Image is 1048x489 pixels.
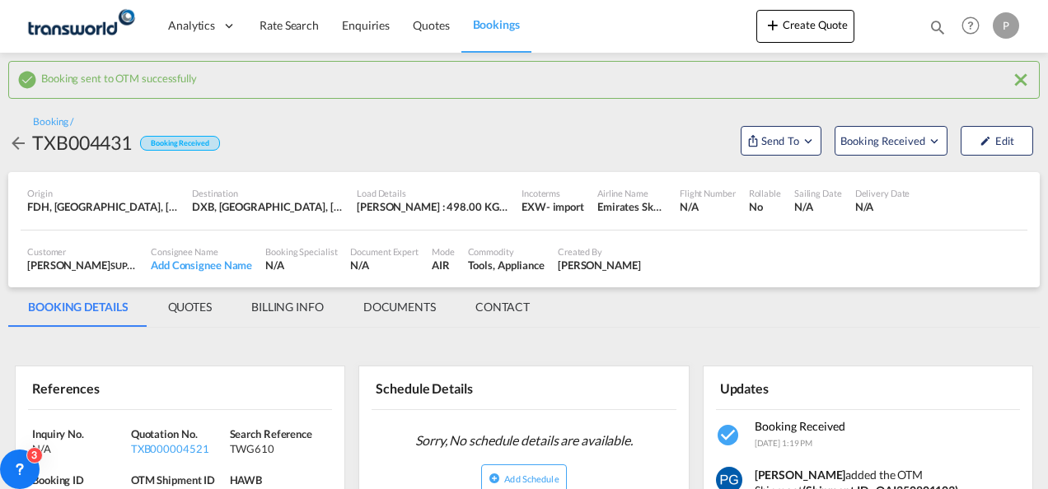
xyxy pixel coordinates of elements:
div: Booking Received [140,136,219,151]
span: Rate Search [260,18,319,32]
div: icon-magnify [929,18,947,43]
md-tab-item: QUOTES [148,287,232,327]
div: Delivery Date [855,187,910,199]
md-tab-item: BOOKING DETAILS [8,287,148,327]
div: N/A [855,199,910,214]
md-icon: icon-checkbox-marked-circle [17,70,37,90]
strong: [PERSON_NAME] [755,468,846,482]
span: OTM Shipment ID [131,473,216,487]
div: Airline Name [597,187,667,199]
span: Booking Received [755,419,845,433]
span: Search Reference [230,427,312,440]
div: FDH, Friedrichshafen, Friedrichshafen, Germany, Western Europe, Europe [27,199,179,214]
div: - import [546,199,584,214]
div: TXB004431 [32,129,132,156]
div: Rollable [749,187,781,199]
span: [DATE] 1:19 PM [755,438,813,448]
md-tab-item: BILLING INFO [232,287,344,327]
span: Help [957,12,985,40]
md-icon: icon-plus-circle [489,473,500,484]
span: Enquiries [342,18,390,32]
div: EXW [522,199,546,214]
div: References [28,373,177,402]
span: Inquiry No. [32,427,84,440]
div: N/A [32,441,127,456]
span: Send To [760,133,801,149]
div: DXB, Dubai International, Dubai, United Arab Emirates, Middle East, Middle East [192,199,344,214]
div: [PERSON_NAME] [27,258,138,272]
div: Origin [27,187,179,199]
div: Booking / [33,115,73,129]
div: [PERSON_NAME] : 498.00 KG | Volumetric Wt : 498.00 KG | Chargeable Wt : 498.00 KG [357,199,508,214]
div: Help [957,12,993,41]
div: Commodity [468,245,545,258]
div: Consignee Name [151,245,252,258]
button: Open demo menu [835,126,947,156]
span: Booking ID [32,473,84,487]
span: Booking sent to OTM successfully [41,68,197,85]
div: Document Expert [350,245,419,258]
div: P [993,12,1019,39]
div: Tools, Appliance [468,258,545,272]
span: Sorry, No schedule details are available. [409,425,639,456]
md-icon: icon-plus 400-fg [763,15,783,35]
div: TXB000004521 [131,441,226,456]
div: Add Consignee Name [151,258,252,272]
button: icon-pencilEdit [961,126,1033,156]
span: Quotes [413,18,449,32]
md-icon: icon-magnify [929,18,947,36]
div: Load Details [357,187,508,199]
div: Flight Number [680,187,736,199]
div: N/A [680,199,736,214]
div: Mode [432,245,455,258]
span: Quotation No. [131,427,198,440]
span: Booking Received [840,133,927,149]
div: Emirates SkyCargo [597,199,667,214]
md-tab-item: DOCUMENTS [344,287,456,327]
div: Customer [27,245,138,258]
div: Pradhesh Gautham [558,258,641,272]
div: N/A [350,258,419,272]
div: Incoterms [522,187,584,199]
span: HAWB [230,473,263,487]
div: N/A [265,258,337,272]
button: icon-plus 400-fgCreate Quote [756,10,854,43]
div: icon-arrow-left [8,129,32,156]
div: Booking Specialist [265,245,337,258]
div: Sailing Date [794,187,842,199]
div: Updates [716,373,865,402]
span: Add Schedule [504,473,559,484]
div: N/A [794,199,842,214]
div: AIR [432,258,455,272]
span: SUPER TECHNICAL FZCO [110,258,213,272]
div: Destination [192,187,344,199]
span: Bookings [473,17,520,31]
img: f753ae806dec11f0841701cdfdf085c0.png [25,7,136,44]
md-pagination-wrapper: Use the left and right arrow keys to navigate between tabs [8,287,550,327]
md-tab-item: CONTACT [456,287,550,327]
md-icon: icon-close [1011,70,1031,90]
div: Schedule Details [372,373,521,402]
div: TWG610 [230,441,325,456]
md-icon: icon-pencil [980,135,991,147]
div: No [749,199,781,214]
span: Analytics [168,17,215,34]
md-icon: icon-checkbox-marked-circle [716,422,742,449]
button: Open demo menu [741,126,821,156]
div: Created By [558,245,641,258]
md-icon: icon-arrow-left [8,133,28,153]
